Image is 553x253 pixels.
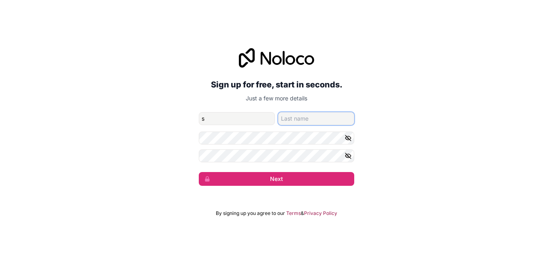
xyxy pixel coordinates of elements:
input: Password [199,132,354,145]
button: Next [199,172,354,186]
span: & [301,210,304,217]
input: Confirm password [199,149,354,162]
a: Terms [286,210,301,217]
h2: Sign up for free, start in seconds. [199,77,354,92]
input: family-name [278,112,354,125]
input: given-name [199,112,275,125]
span: By signing up you agree to our [216,210,285,217]
a: Privacy Policy [304,210,337,217]
p: Just a few more details [199,94,354,102]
